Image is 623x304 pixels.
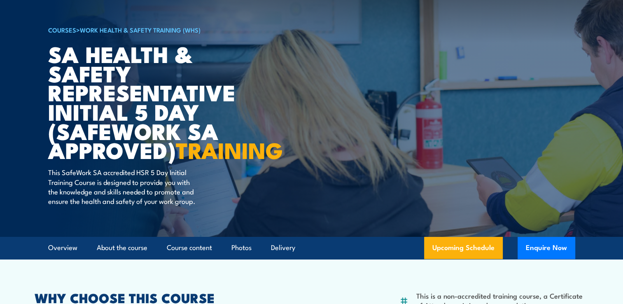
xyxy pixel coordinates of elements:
[231,237,252,259] a: Photos
[48,167,198,206] p: This SafeWork SA accredited HSR 5 Day Initial Training Course is designed to provide you with the...
[48,44,252,159] h1: SA Health & Safety Representative Initial 5 Day (SafeWork SA Approved)
[35,292,275,303] h2: WHY CHOOSE THIS COURSE
[176,132,283,166] strong: TRAINING
[80,25,201,34] a: Work Health & Safety Training (WHS)
[48,25,252,35] h6: >
[48,25,76,34] a: COURSES
[271,237,295,259] a: Delivery
[518,237,575,259] button: Enquire Now
[48,237,77,259] a: Overview
[167,237,212,259] a: Course content
[97,237,147,259] a: About the course
[424,237,503,259] a: Upcoming Schedule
